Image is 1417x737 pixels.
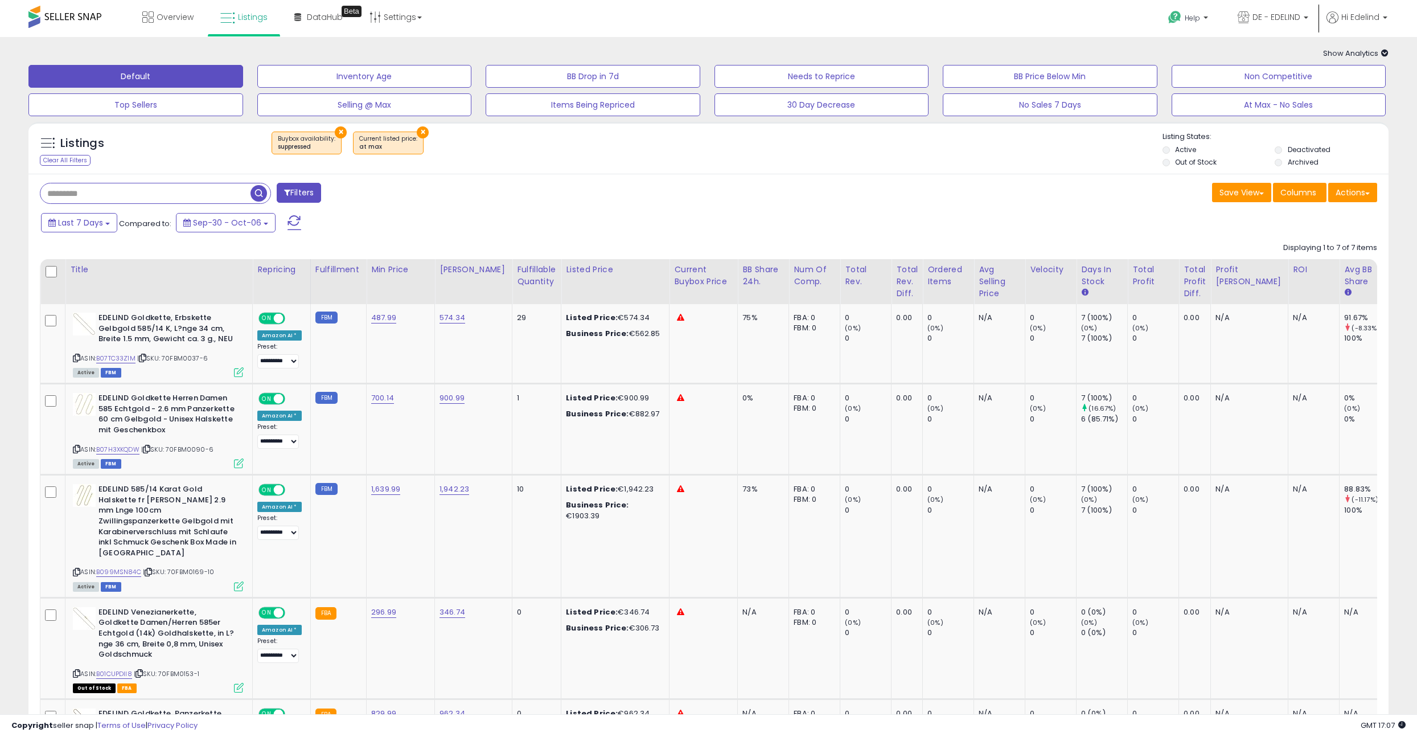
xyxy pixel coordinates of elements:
[260,485,274,495] span: ON
[896,393,914,403] div: 0.00
[1030,414,1076,424] div: 0
[73,393,96,416] img: 41rDuM76gdL._SL40_.jpg
[794,607,831,617] div: FBA: 0
[1030,709,1076,719] div: 0
[566,500,660,521] div: €1903.39
[98,393,237,438] b: EDELIND Goldkette Herren Damen 585 Echtgold - 2.6 mm Panzerkette 60 cm Gelbgold - Unisex Halskett...
[101,582,121,592] span: FBM
[1175,145,1196,154] label: Active
[417,126,429,138] button: ×
[979,607,1016,617] div: N/A
[845,495,861,504] small: (0%)
[927,505,974,515] div: 0
[315,392,338,404] small: FBM
[566,312,618,323] b: Listed Price:
[1344,288,1351,298] small: Avg BB Share.
[1132,393,1178,403] div: 0
[73,484,96,507] img: 41ZSy8Gx86L._SL40_.jpg
[371,264,430,276] div: Min Price
[278,143,335,151] div: suppressed
[315,312,338,324] small: FBM
[1132,404,1148,413] small: (0%)
[1089,404,1116,413] small: (16.67%)
[927,484,974,494] div: 0
[315,607,336,620] small: FBA
[1288,157,1319,167] label: Archived
[896,484,914,494] div: 0.00
[119,218,171,229] span: Compared to:
[70,264,248,276] div: Title
[96,567,141,577] a: B099MSN84C
[1081,628,1127,638] div: 0 (0%)
[927,618,943,627] small: (0%)
[794,617,831,628] div: FBM: 0
[1352,495,1378,504] small: (-11.17%)
[1132,333,1178,343] div: 0
[794,403,831,413] div: FBM: 0
[137,354,208,363] span: | SKU: 70FBM0037-6
[73,368,99,378] span: All listings currently available for purchase on Amazon
[742,607,780,617] div: N/A
[1184,484,1202,494] div: 0.00
[1184,313,1202,323] div: 0.00
[1132,313,1178,323] div: 0
[742,264,784,288] div: BB Share 24h.
[1252,11,1300,23] span: DE - EDELIND
[440,392,465,404] a: 900.99
[927,709,974,719] div: 0
[1081,333,1127,343] div: 7 (100%)
[979,709,1016,719] div: N/A
[1293,484,1330,494] div: N/A
[40,155,91,166] div: Clear All Filters
[486,65,700,88] button: BB Drop in 7d
[260,710,274,719] span: ON
[566,607,660,617] div: €346.74
[927,324,943,333] small: (0%)
[927,607,974,617] div: 0
[845,404,861,413] small: (0%)
[1341,11,1379,23] span: Hi Edelind
[257,625,302,635] div: Amazon AI *
[11,720,53,731] strong: Copyright
[1175,157,1217,167] label: Out of Stock
[927,264,969,288] div: Ordered Items
[98,484,237,561] b: EDELIND 585/14 Karat Gold Halskette fr [PERSON_NAME] 2.9 mm Lnge 100cm Zwillingspanzerkette Gelbg...
[284,394,302,404] span: OFF
[97,720,146,731] a: Terms of Use
[96,354,135,363] a: B07TC33Z1M
[257,65,472,88] button: Inventory Age
[566,329,660,339] div: €562.85
[73,607,244,691] div: ASIN:
[845,313,891,323] div: 0
[1030,264,1071,276] div: Velocity
[257,637,302,663] div: Preset:
[517,484,552,494] div: 10
[96,669,132,679] a: B01CUPDII8
[1132,628,1178,638] div: 0
[943,93,1157,116] button: No Sales 7 Days
[517,393,552,403] div: 1
[73,393,244,467] div: ASIN:
[1215,484,1279,494] div: N/A
[1184,709,1202,719] div: 0.00
[927,404,943,413] small: (0%)
[1081,288,1088,298] small: Days In Stock.
[1293,393,1330,403] div: N/A
[1081,324,1097,333] small: (0%)
[284,314,302,324] span: OFF
[794,323,831,333] div: FBM: 0
[1344,484,1390,494] div: 88.83%
[73,313,96,335] img: 31aUM3+yAiL._SL40_.jpg
[96,445,139,455] a: B07H3XKQDW
[845,709,891,719] div: 0
[845,484,891,494] div: 0
[359,143,417,151] div: at max
[896,313,914,323] div: 0.00
[566,708,618,719] b: Listed Price:
[845,607,891,617] div: 0
[1081,505,1127,515] div: 7 (100%)
[1030,333,1076,343] div: 0
[1344,414,1390,424] div: 0%
[845,414,891,424] div: 0
[927,393,974,403] div: 0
